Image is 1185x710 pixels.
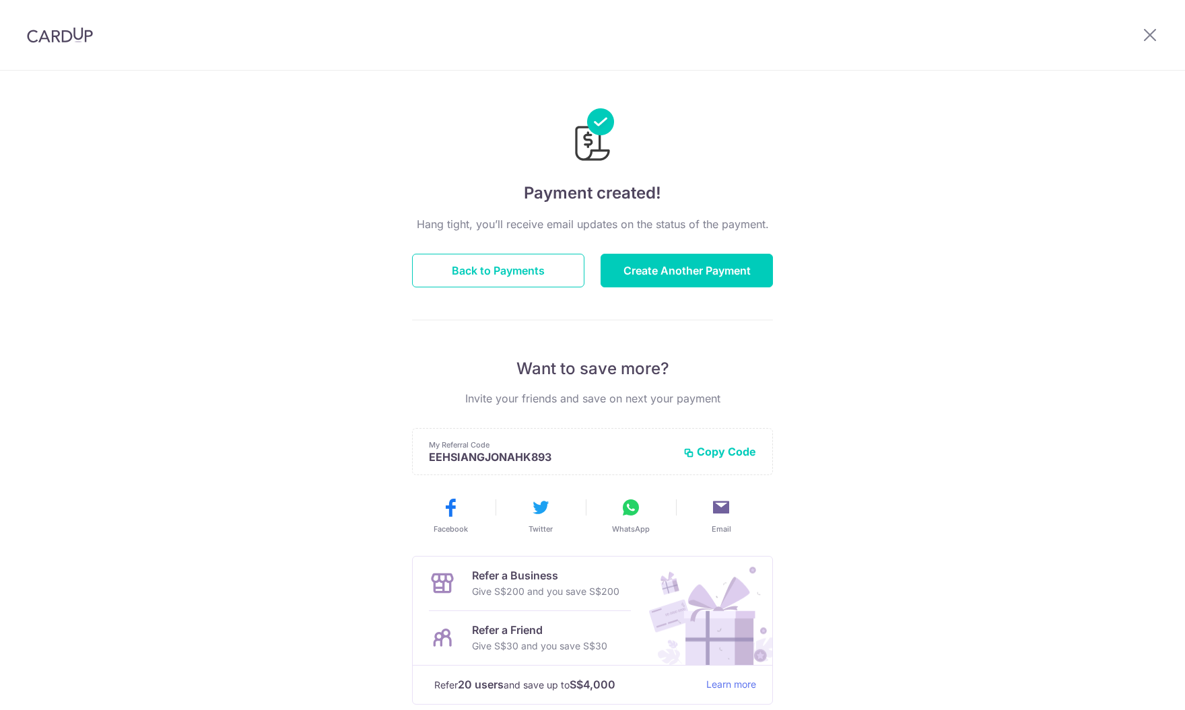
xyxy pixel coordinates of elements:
p: Invite your friends and save on next your payment [412,390,773,406]
strong: 20 users [458,676,504,693]
button: Twitter [501,497,580,534]
h4: Payment created! [412,181,773,205]
button: Back to Payments [412,254,584,287]
span: Twitter [529,524,553,534]
span: Facebook [434,524,468,534]
button: WhatsApp [591,497,671,534]
span: Email [712,524,731,534]
button: Create Another Payment [601,254,773,287]
span: WhatsApp [612,524,650,534]
p: Refer and save up to [434,676,696,693]
p: Refer a Business [472,567,619,583]
p: Want to save more? [412,358,773,380]
strong: S$4,000 [570,676,615,693]
a: Learn more [706,676,756,693]
p: EEHSIANGJONAHK893 [429,450,673,464]
p: Give S$200 and you save S$200 [472,583,619,600]
p: Refer a Friend [472,622,607,638]
button: Facebook [411,497,490,534]
img: Refer [636,557,772,665]
p: My Referral Code [429,439,673,450]
img: Payments [571,108,614,165]
p: Hang tight, you’ll receive email updates on the status of the payment. [412,216,773,232]
button: Email [681,497,761,534]
img: CardUp [27,27,93,43]
p: Give S$30 and you save S$30 [472,638,607,654]
button: Copy Code [683,445,756,458]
